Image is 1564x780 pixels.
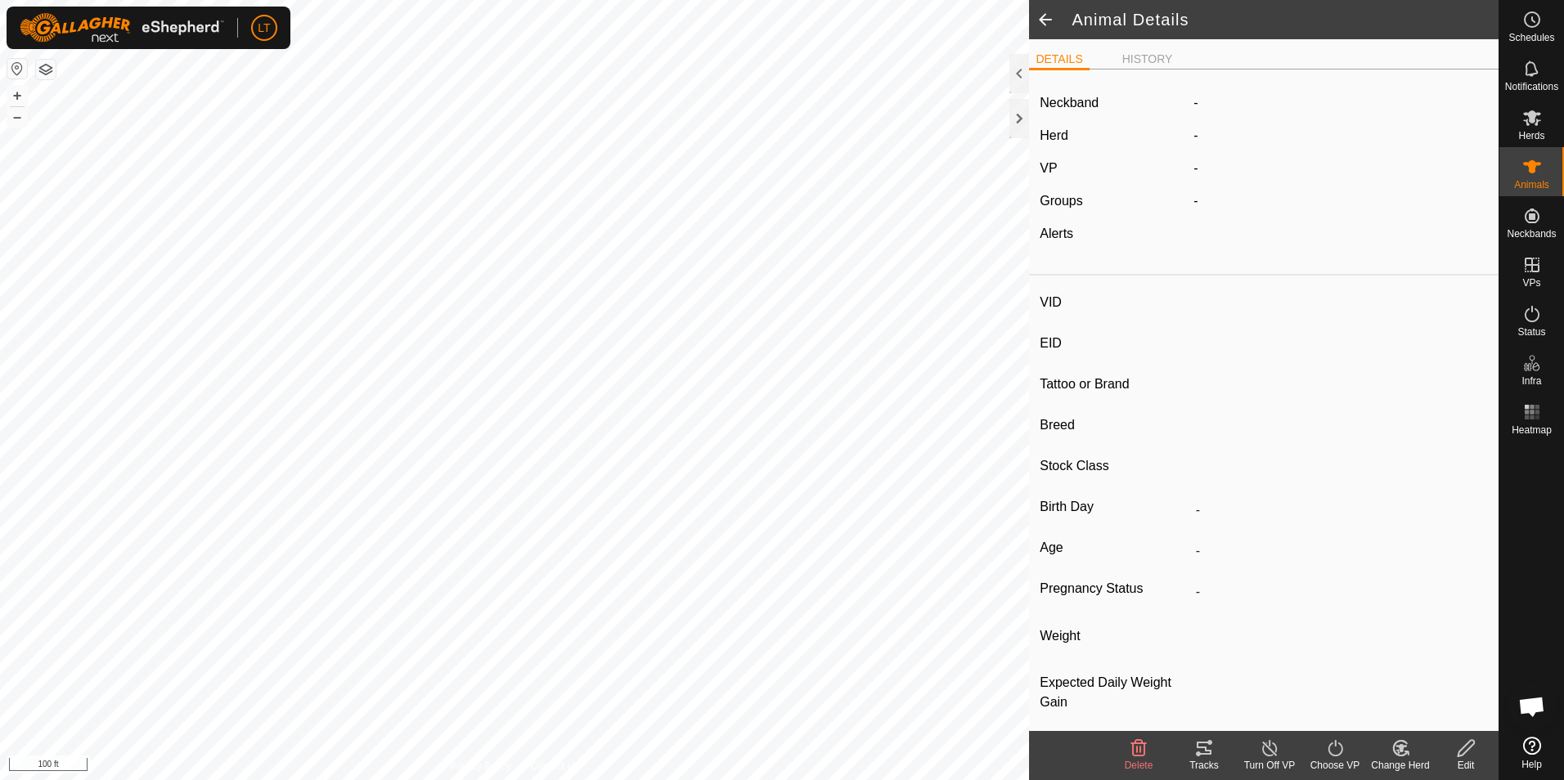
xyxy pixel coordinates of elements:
span: Herds [1518,131,1544,141]
button: Reset Map [7,59,27,78]
label: Pregnancy Status [1040,578,1189,599]
a: Contact Us [531,759,579,773]
span: LT [258,20,270,37]
button: – [7,107,27,127]
span: Schedules [1508,33,1554,43]
span: VPs [1522,278,1540,288]
h2: Animal Details [1072,10,1499,29]
div: Choose VP [1302,758,1368,773]
button: + [7,86,27,105]
li: HISTORY [1116,51,1180,68]
div: - [1187,191,1494,211]
a: Privacy Policy [450,759,511,773]
label: Age [1040,537,1189,558]
label: Weight [1040,619,1189,653]
div: Change Herd [1368,758,1433,773]
div: Turn Off VP [1237,758,1302,773]
span: Status [1517,327,1545,337]
img: Gallagher Logo [20,13,224,43]
label: Stock Class [1040,455,1189,477]
span: Delete [1125,760,1153,771]
span: Heatmap [1512,425,1552,435]
label: Neckband [1040,93,1099,113]
span: Animals [1514,180,1549,190]
li: DETAILS [1029,51,1089,70]
label: Alerts [1040,226,1073,240]
span: Neckbands [1507,229,1556,239]
div: Open chat [1508,682,1557,731]
label: Herd [1040,128,1068,142]
label: Tattoo or Brand [1040,374,1189,395]
label: Groups [1040,194,1082,208]
span: Help [1521,760,1542,769]
div: Edit [1433,758,1499,773]
span: Notifications [1505,82,1558,92]
label: VP [1040,161,1057,175]
label: Birth Day [1040,496,1189,518]
label: Expected Daily Weight Gain [1040,673,1189,712]
label: Breed [1040,415,1189,436]
span: Infra [1521,376,1541,386]
label: VID [1040,292,1189,313]
label: EID [1040,333,1189,354]
span: - [1193,128,1198,142]
label: - [1193,93,1198,113]
a: Help [1499,730,1564,776]
button: Map Layers [36,60,56,79]
div: Tracks [1171,758,1237,773]
app-display-virtual-paddock-transition: - [1193,161,1198,175]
